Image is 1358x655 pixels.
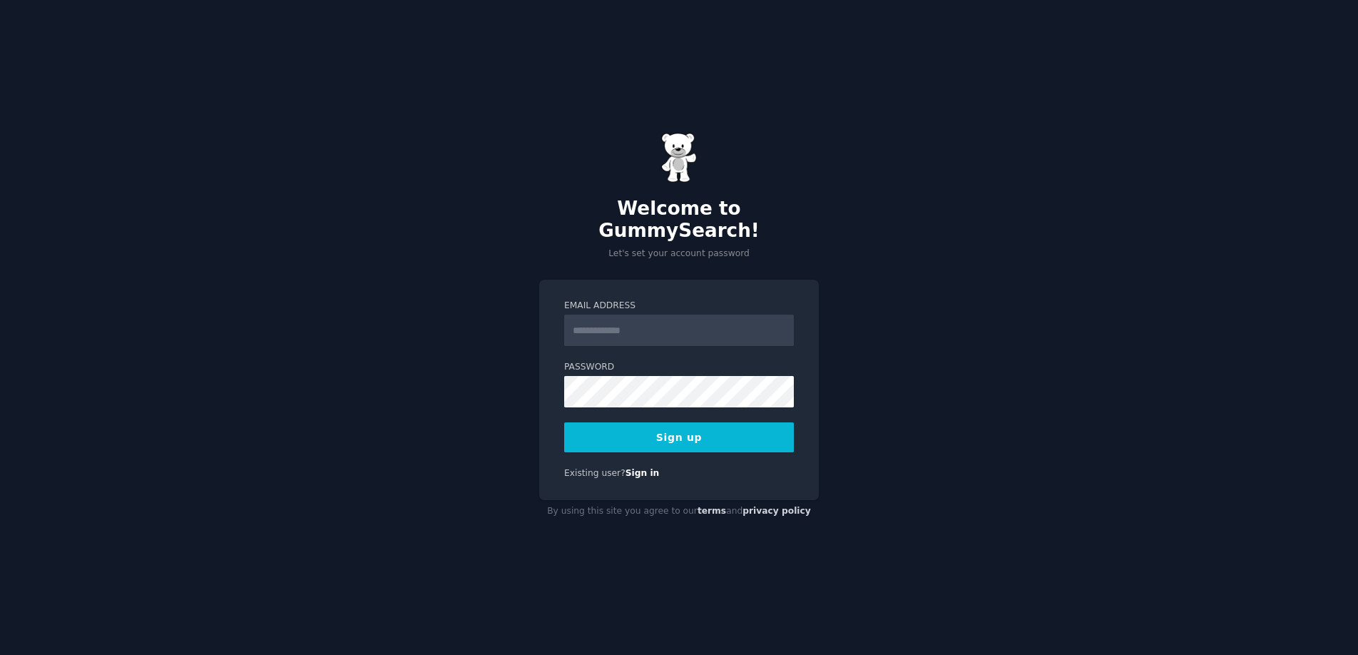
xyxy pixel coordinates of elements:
label: Password [564,361,794,374]
div: By using this site you agree to our and [539,500,819,523]
label: Email Address [564,300,794,313]
a: Sign in [626,468,660,478]
a: privacy policy [742,506,811,516]
a: terms [698,506,726,516]
span: Existing user? [564,468,626,478]
h2: Welcome to GummySearch! [539,198,819,243]
p: Let's set your account password [539,248,819,260]
button: Sign up [564,422,794,452]
img: Gummy Bear [661,133,697,183]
